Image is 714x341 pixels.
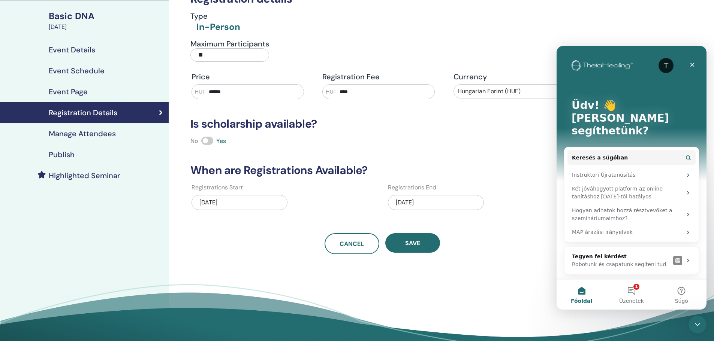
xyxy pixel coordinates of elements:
[190,48,269,62] input: Maximum Participants
[49,171,120,180] h4: Highlighted Seminar
[49,150,75,159] h4: Publish
[405,239,420,247] span: Save
[689,316,707,334] iframe: Intercom live chat
[388,183,436,192] label: Registrations End
[388,195,484,210] div: [DATE]
[186,117,579,131] h3: Is scholarship available?
[49,22,164,31] div: [DATE]
[195,88,206,96] span: HUF
[190,12,240,21] h4: Type
[192,72,311,81] h4: Price
[49,45,95,54] h4: Event Details
[49,129,116,138] h4: Manage Attendees
[49,87,88,96] h4: Event Page
[216,137,226,145] span: Yes
[190,39,269,48] h4: Maximum Participants
[326,88,337,96] span: HUF
[44,10,169,31] a: Basic DNA[DATE]
[192,195,287,210] div: [DATE]
[454,72,573,81] h4: Currency
[325,233,379,254] a: Cancel
[49,66,105,75] h4: Event Schedule
[186,164,579,177] h3: When are Registrations Available?
[49,108,117,117] h4: Registration Details
[557,46,707,310] iframe: Intercom live chat
[196,21,240,33] div: In-Person
[340,240,364,248] span: Cancel
[192,183,243,192] label: Registrations Start
[322,72,442,81] h4: Registration Fee
[190,137,198,145] span: No
[49,10,164,22] div: Basic DNA
[385,233,440,253] button: Save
